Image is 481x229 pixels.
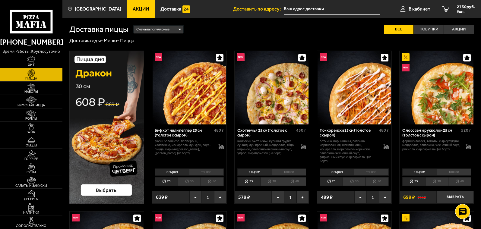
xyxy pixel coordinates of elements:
a: НовинкаБиф хот чили пеппер 25 см (толстое с сыром) [152,51,226,124]
img: Новинка [320,214,327,221]
li: с сыром [237,168,272,176]
input: Ваш адрес доставки [284,4,380,15]
span: 1 [202,191,214,203]
li: тонкое [437,168,471,176]
li: 30 [260,177,283,186]
li: с сыром [320,168,354,176]
a: Меню- [104,37,119,43]
li: с сыром [402,168,437,176]
button: + [296,191,309,203]
p: фарш болоньезе, пепперони, халапеньо, моцарелла, лук фри, соус-пицца, сырный [PERSON_NAME], [PERS... [155,139,213,155]
li: 30 [343,177,365,186]
li: 40 [365,177,389,186]
div: По-корейски 25 см (толстое с сыром) [320,128,377,138]
span: 430 г [296,128,306,133]
img: Новинка [237,53,245,61]
div: Биф хот чили пеппер 25 см (толстое с сыром) [155,128,212,138]
span: Доставка [160,7,181,11]
button: + [379,191,391,203]
img: Новинка [402,64,410,71]
li: 40 [448,177,471,186]
label: Все [384,25,413,33]
li: 25 [237,177,260,186]
span: 1 [367,191,379,203]
button: + [214,191,226,203]
img: Акционный [402,214,410,221]
li: тонкое [272,168,306,176]
li: тонкое [354,168,389,176]
label: Новинки [414,25,444,33]
img: Новинка [155,214,162,221]
button: Выбрать [437,191,474,203]
span: 480 г [379,128,389,133]
a: НовинкаОхотничья 25 см (толстое с сыром) [235,51,309,124]
li: тонкое [189,168,224,176]
a: НовинкаПо-корейски 25 см (толстое с сыром) [317,51,391,124]
img: Новинка [155,53,162,61]
li: с сыром [155,168,189,176]
span: 639 ₽ [156,195,168,200]
p: колбаски охотничьи, куриная грудка су-вид, лук красный, моцарелла, яйцо куриное, сливочно-чесночн... [237,139,296,155]
span: 1 [284,191,296,203]
button: − [354,191,367,203]
span: Доставить по адресу: [233,7,284,11]
span: 499 ₽ [321,195,333,200]
span: 2730 руб. [457,5,475,9]
span: Сначала популярные [136,25,169,34]
s: 799 ₽ [418,195,426,200]
img: Новинка [320,53,327,61]
li: 30 [425,177,448,186]
span: 480 г [214,128,224,133]
img: Биф хот чили пеппер 25 см (толстое с сыром) [153,51,226,124]
p: фарш из лосося, томаты, сыр сулугуни, моцарелла, сливочно-чесночный соус, руккола, сыр пармезан (... [402,139,461,151]
img: Акционный [402,53,410,61]
li: 25 [320,177,343,186]
button: − [272,191,284,203]
li: 25 [155,177,178,186]
img: С лососем и рукколой 25 см (толстое с сыром) [400,51,473,124]
li: 40 [201,177,224,186]
span: В кабинет [409,7,430,11]
img: Новинка [237,214,245,221]
div: Пицца [120,37,134,44]
span: проспект Стачек, 41 [284,4,380,15]
span: [GEOGRAPHIC_DATA] [75,7,121,11]
li: 40 [283,177,306,186]
li: 25 [402,177,425,186]
div: Охотничья 25 см (толстое с сыром) [237,128,295,138]
span: 699 ₽ [403,195,415,200]
h1: Доставка пиццы [69,25,128,33]
label: Акции [444,25,474,33]
p: ветчина, корнишоны, паприка маринованная, шампиньоны, моцарелла, морковь по-корейски, сливочно-че... [320,139,378,163]
img: Новинка [72,214,80,221]
span: 6 шт. [457,10,475,13]
span: Акции [133,7,149,11]
img: 15daf4d41897b9f0e9f617042186c801.svg [182,5,190,13]
span: 579 ₽ [238,195,250,200]
span: 520 г [461,128,471,133]
a: АкционныйНовинкаС лососем и рукколой 25 см (толстое с сыром) [400,51,474,124]
img: По-корейски 25 см (толстое с сыром) [318,51,391,124]
img: Охотничья 25 см (толстое с сыром) [235,51,308,124]
a: Доставка еды- [69,37,103,43]
div: С лососем и рукколой 25 см (толстое с сыром) [402,128,460,138]
button: − [189,191,202,203]
li: 30 [178,177,201,186]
